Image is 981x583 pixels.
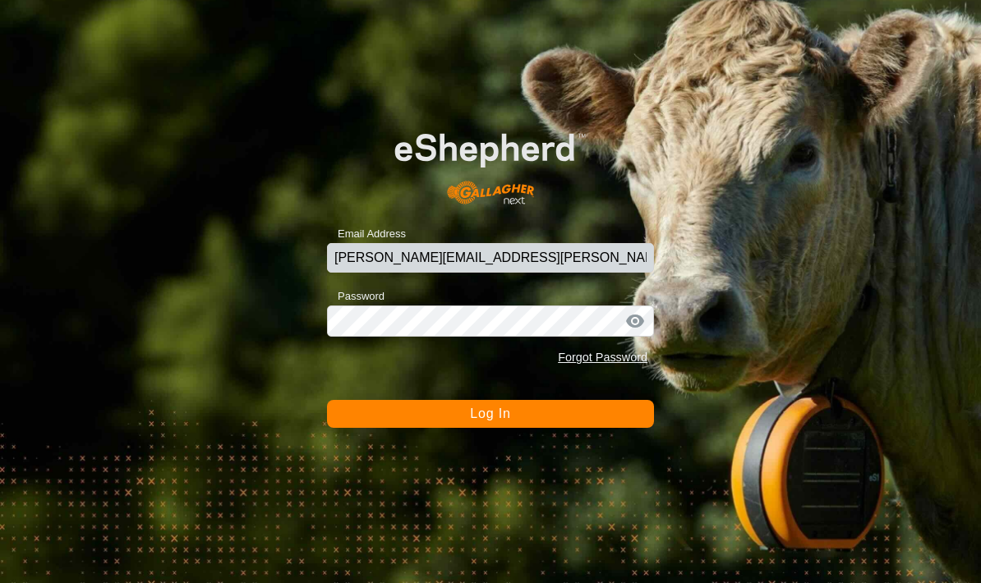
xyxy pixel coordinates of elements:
img: E-shepherd Logo [360,106,621,218]
span: Log In [470,406,510,420]
button: Log In [327,400,654,428]
label: Email Address [327,226,406,242]
input: Email Address [327,243,654,273]
label: Password [327,288,385,305]
a: Forgot Password [558,351,647,364]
